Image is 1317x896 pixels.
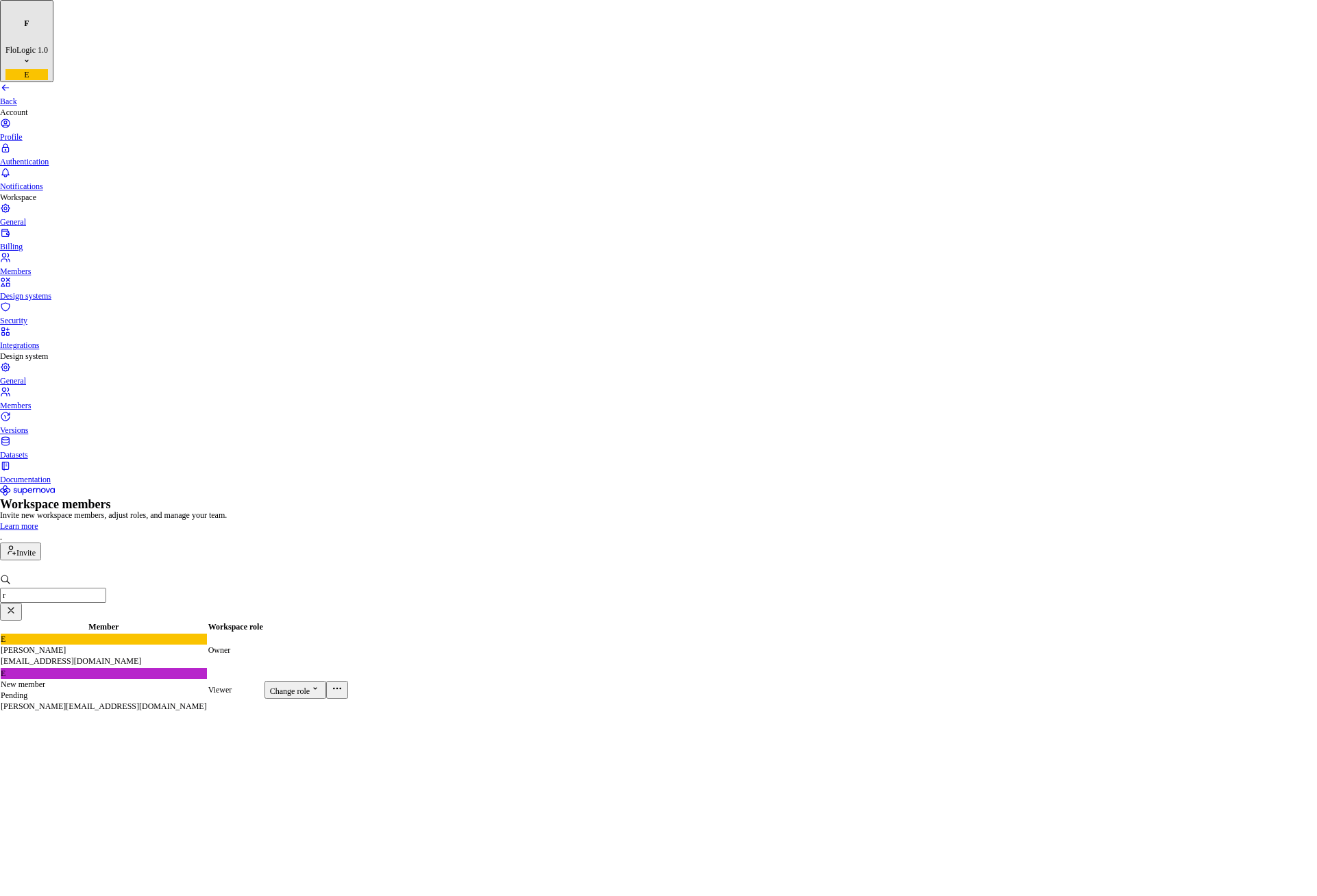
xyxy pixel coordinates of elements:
p: [EMAIL_ADDRESS][DOMAIN_NAME] [1,656,207,667]
button: Change role [264,681,326,699]
div: F [5,2,48,45]
div: Pending [1,690,207,701]
p: New member [1,679,207,690]
div: E [1,634,207,645]
span: Viewer [208,685,232,695]
div: E [5,69,48,80]
p: [PERSON_NAME][EMAIL_ADDRESS][DOMAIN_NAME] [1,701,207,712]
div: FloLogic 1.0 [5,45,48,55]
span: Owner [208,645,231,655]
span: Invite [16,548,36,558]
p: [PERSON_NAME] [1,645,207,656]
span: Change role [270,686,310,696]
div: E [1,668,207,679]
th: Workspace role [208,621,264,633]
